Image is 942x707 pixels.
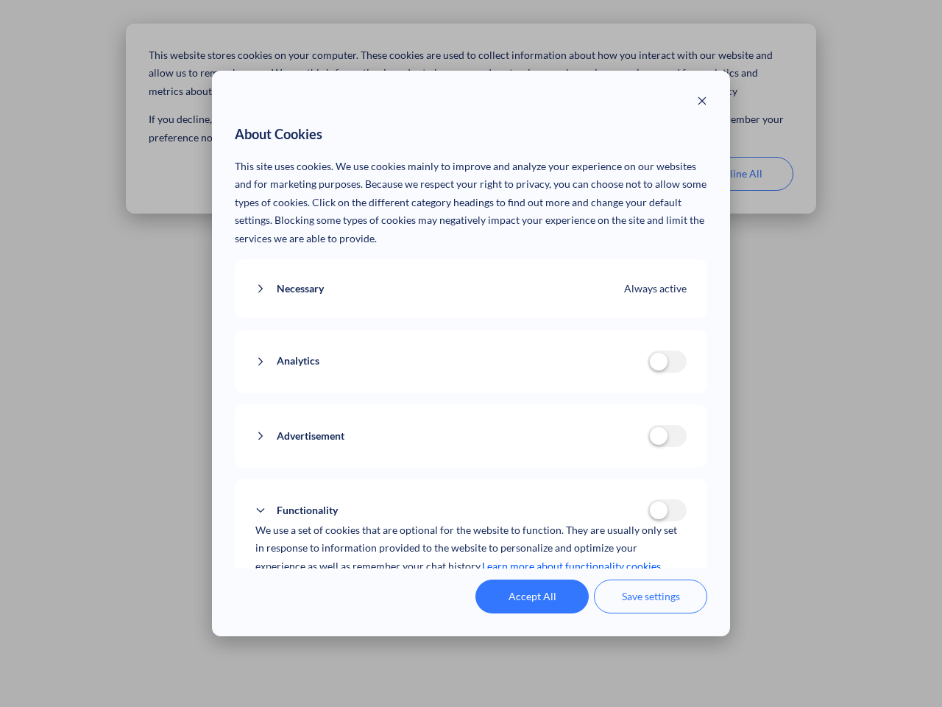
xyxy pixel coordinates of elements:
[594,580,707,613] button: Save settings
[255,521,687,576] p: We use a set of cookies that are optional for the website to function. They are usually only set ...
[277,280,324,298] span: Necessary
[235,158,708,248] p: This site uses cookies. We use cookies mainly to improve and analyze your experience on our websi...
[277,427,344,446] span: Advertisement
[255,352,648,370] button: Analytics
[277,352,319,370] span: Analytics
[235,123,322,147] span: About Cookies
[277,502,338,520] span: Functionality
[255,280,625,298] button: Necessary
[255,427,648,446] button: Advertisement
[624,280,687,298] span: Always active
[475,580,589,613] button: Accept All
[255,502,648,520] button: Functionality
[482,557,663,576] a: Learn more about functionality cookies.
[697,94,707,112] button: Close modal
